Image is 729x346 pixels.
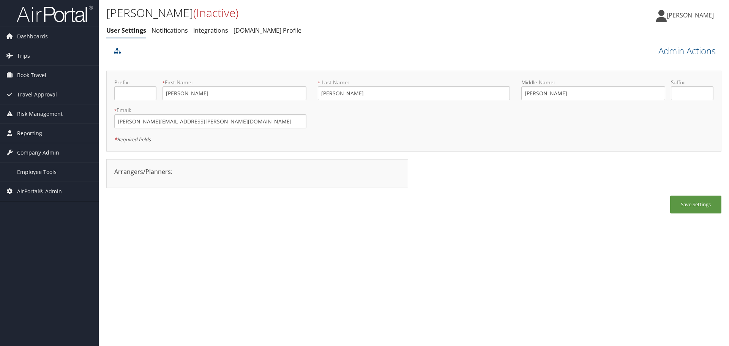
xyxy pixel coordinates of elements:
[17,143,59,162] span: Company Admin
[106,26,146,35] a: User Settings
[17,182,62,201] span: AirPortal® Admin
[17,104,63,123] span: Risk Management
[17,46,30,65] span: Trips
[193,5,238,21] span: (Inactive)
[17,66,46,85] span: Book Travel
[17,27,48,46] span: Dashboards
[671,79,713,86] label: Suffix:
[521,79,665,86] label: Middle Name:
[17,85,57,104] span: Travel Approval
[17,5,93,23] img: airportal-logo.png
[234,26,301,35] a: [DOMAIN_NAME] Profile
[656,4,721,27] a: [PERSON_NAME]
[114,136,151,143] em: Required fields
[114,79,156,86] label: Prefix:
[17,124,42,143] span: Reporting
[670,196,721,213] button: Save Settings
[163,79,306,86] label: First Name:
[17,163,57,182] span: Employee Tools
[318,79,510,86] label: Last Name:
[193,26,228,35] a: Integrations
[106,5,516,21] h1: [PERSON_NAME]
[114,106,306,114] label: Email:
[658,44,716,57] a: Admin Actions
[151,26,188,35] a: Notifications
[109,167,406,176] div: Arrangers/Planners:
[667,11,714,19] span: [PERSON_NAME]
